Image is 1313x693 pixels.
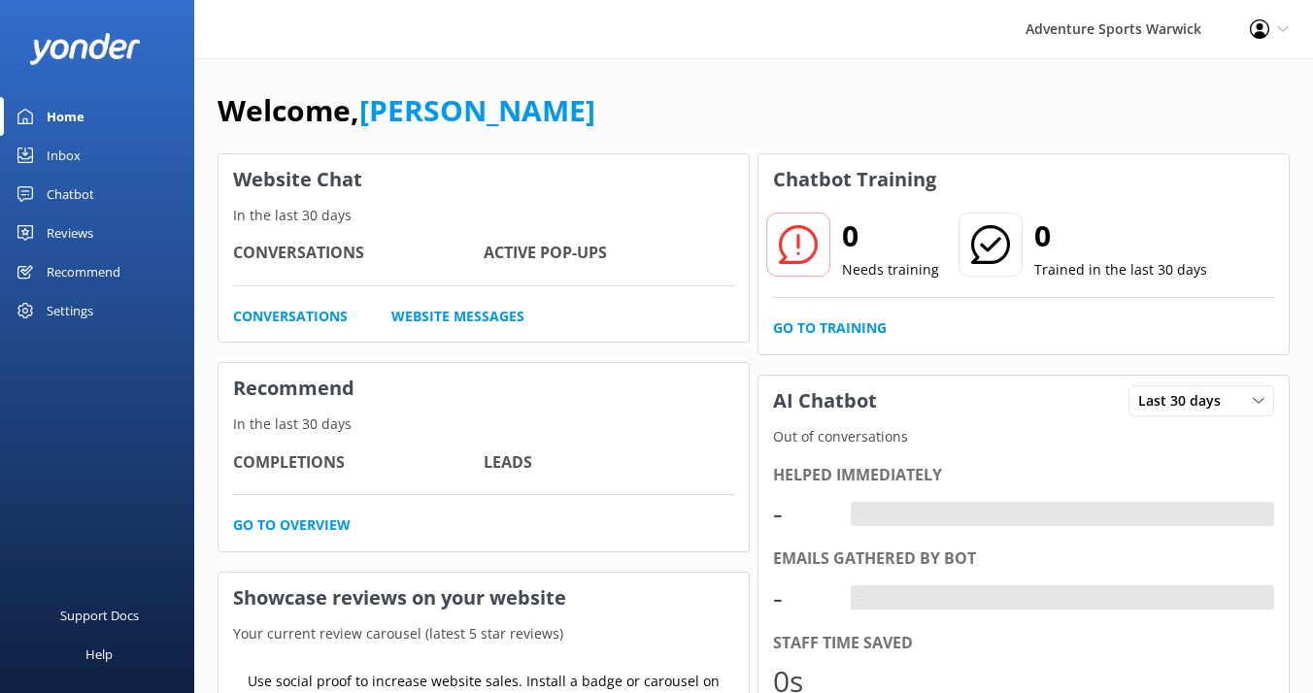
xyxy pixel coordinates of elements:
[773,317,887,339] a: Go to Training
[773,631,1274,656] div: Staff time saved
[233,306,348,327] a: Conversations
[47,175,94,214] div: Chatbot
[233,241,484,266] h4: Conversations
[47,97,84,136] div: Home
[758,154,951,205] h3: Chatbot Training
[758,376,892,426] h3: AI Chatbot
[1034,213,1207,259] h2: 0
[233,514,351,536] a: Go to overview
[60,596,139,635] div: Support Docs
[391,306,524,327] a: Website Messages
[219,413,749,435] p: In the last 30 days
[47,214,93,252] div: Reviews
[219,205,749,226] p: In the last 30 days
[758,426,1289,447] p: Out of conversations
[484,450,734,476] h4: Leads
[1138,390,1232,412] span: Last 30 days
[773,575,831,621] div: -
[851,502,865,527] div: -
[1034,259,1207,280] p: Trained in the last 30 days
[484,241,734,266] h4: Active Pop-ups
[773,546,1274,572] div: Emails gathered by bot
[85,635,113,674] div: Help
[219,623,749,644] p: Your current review carousel (latest 5 star reviews)
[47,291,93,330] div: Settings
[219,363,749,413] h3: Recommend
[47,136,81,175] div: Inbox
[359,90,595,130] a: [PERSON_NAME]
[842,259,939,280] p: Needs training
[29,33,141,65] img: yonder-white-logo.png
[219,573,749,623] h3: Showcase reviews on your website
[233,450,484,476] h4: Completions
[218,87,595,134] h1: Welcome,
[47,252,120,291] div: Recommend
[773,463,1274,488] div: Helped immediately
[851,585,865,610] div: -
[773,490,831,537] div: -
[219,154,749,205] h3: Website Chat
[842,213,939,259] h2: 0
